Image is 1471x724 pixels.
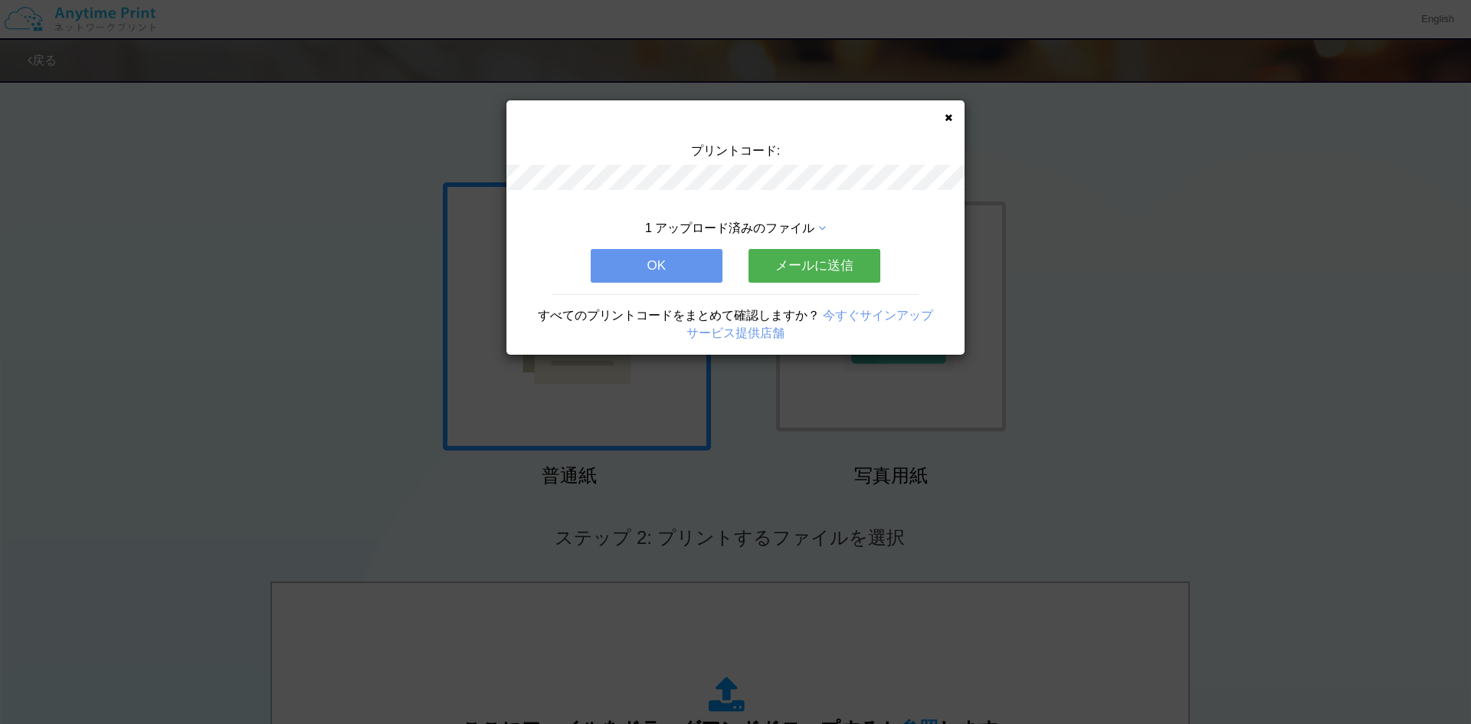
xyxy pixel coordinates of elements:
button: メールに送信 [749,249,880,283]
span: すべてのプリントコードをまとめて確認しますか？ [538,309,820,322]
a: サービス提供店舗 [686,326,785,339]
span: プリントコード: [691,144,780,157]
a: 今すぐサインアップ [823,309,933,322]
span: 1 アップロード済みのファイル [645,221,814,234]
button: OK [591,249,722,283]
